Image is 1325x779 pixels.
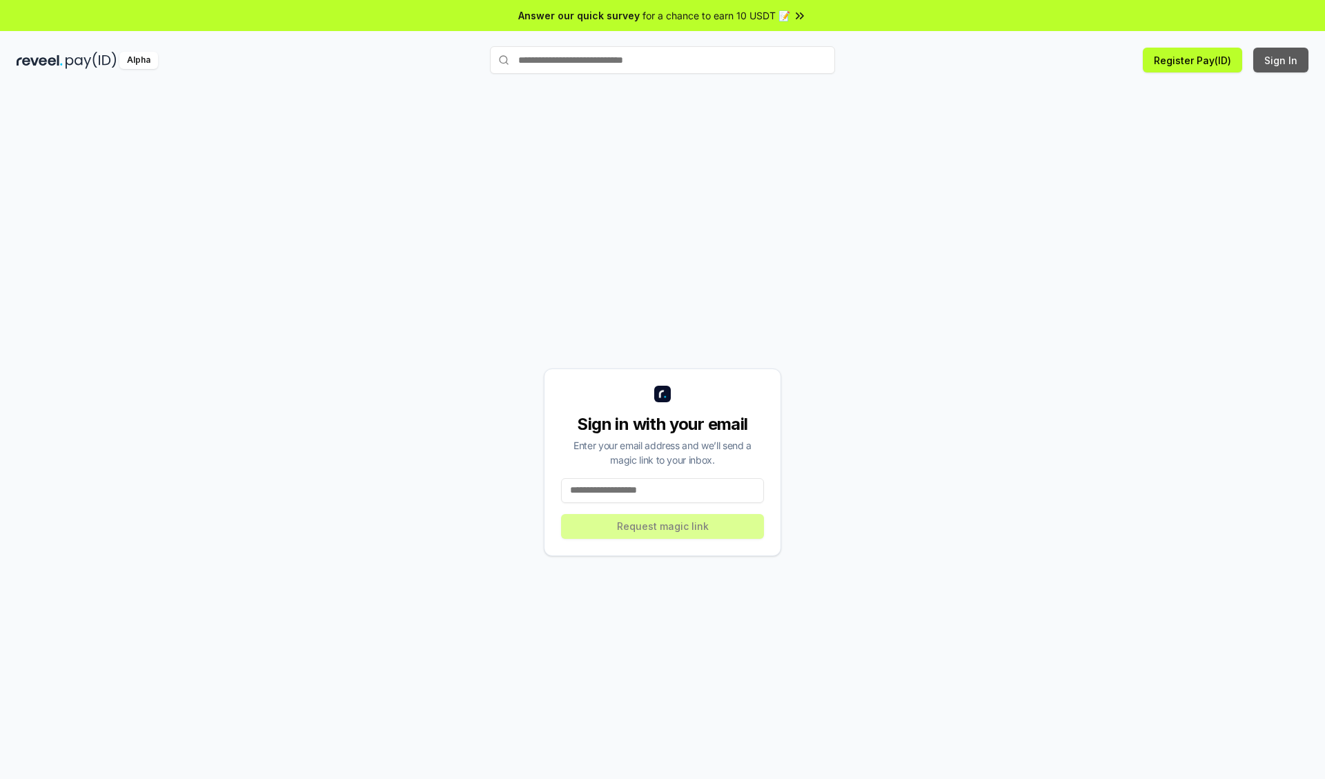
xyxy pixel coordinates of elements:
[518,8,640,23] span: Answer our quick survey
[66,52,117,69] img: pay_id
[17,52,63,69] img: reveel_dark
[654,386,671,402] img: logo_small
[642,8,790,23] span: for a chance to earn 10 USDT 📝
[119,52,158,69] div: Alpha
[561,413,764,435] div: Sign in with your email
[1253,48,1308,72] button: Sign In
[1143,48,1242,72] button: Register Pay(ID)
[561,438,764,467] div: Enter your email address and we’ll send a magic link to your inbox.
